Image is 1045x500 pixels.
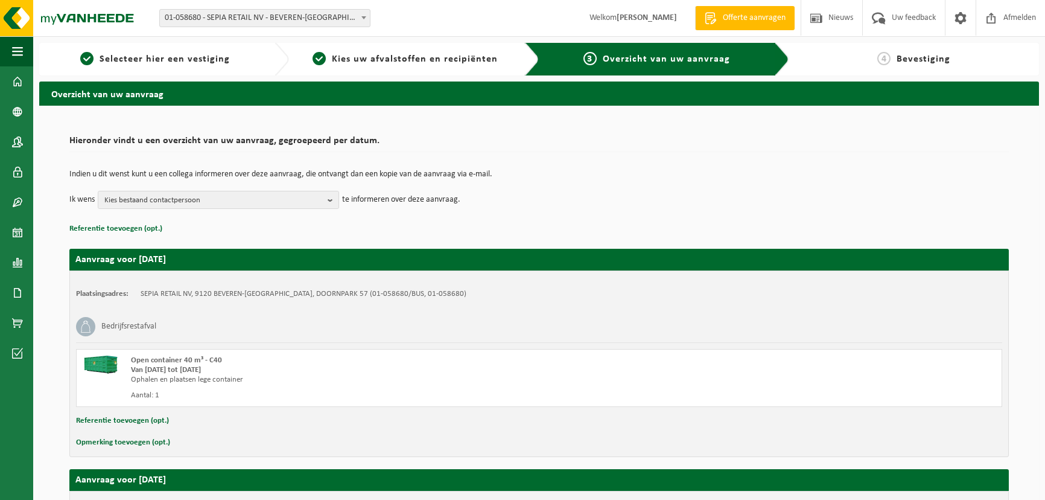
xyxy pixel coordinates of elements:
span: Bevestiging [897,54,950,64]
span: 01-058680 - SEPIA RETAIL NV - BEVEREN-WAAS [159,9,370,27]
span: Selecteer hier een vestiging [100,54,230,64]
strong: Van [DATE] tot [DATE] [131,366,201,374]
div: Aantal: 1 [131,391,588,400]
span: Kies uw afvalstoffen en recipiënten [332,54,498,64]
a: 1Selecteer hier een vestiging [45,52,265,66]
span: 1 [80,52,94,65]
button: Referentie toevoegen (opt.) [76,413,169,429]
h2: Overzicht van uw aanvraag [39,82,1039,105]
span: Overzicht van uw aanvraag [603,54,730,64]
a: 2Kies uw afvalstoffen en recipiënten [295,52,515,66]
iframe: chat widget [6,473,202,500]
p: Indien u dit wenst kunt u een collega informeren over deze aanvraag, die ontvangt dan een kopie v... [69,170,1009,179]
p: Ik wens [69,191,95,209]
p: te informeren over deze aanvraag. [342,191,460,209]
div: Ophalen en plaatsen lege container [131,375,588,385]
h3: Bedrijfsrestafval [101,317,156,336]
span: Offerte aanvragen [720,12,789,24]
img: HK-XC-40-GN-00.png [83,356,119,374]
button: Referentie toevoegen (opt.) [69,221,162,237]
span: 01-058680 - SEPIA RETAIL NV - BEVEREN-WAAS [160,10,370,27]
button: Opmerking toevoegen (opt.) [76,435,170,450]
span: Kies bestaand contactpersoon [104,191,323,210]
td: SEPIA RETAIL NV, 9120 BEVEREN-[GEOGRAPHIC_DATA], DOORNPARK 57 (01-058680/BUS, 01-058680) [141,289,466,299]
span: 2 [313,52,326,65]
span: 3 [583,52,597,65]
button: Kies bestaand contactpersoon [98,191,339,209]
a: Offerte aanvragen [695,6,795,30]
span: Open container 40 m³ - C40 [131,356,222,364]
strong: [PERSON_NAME] [617,13,677,22]
strong: Plaatsingsadres: [76,290,129,298]
strong: Aanvraag voor [DATE] [75,255,166,264]
span: 4 [877,52,891,65]
h2: Hieronder vindt u een overzicht van uw aanvraag, gegroepeerd per datum. [69,136,1009,152]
